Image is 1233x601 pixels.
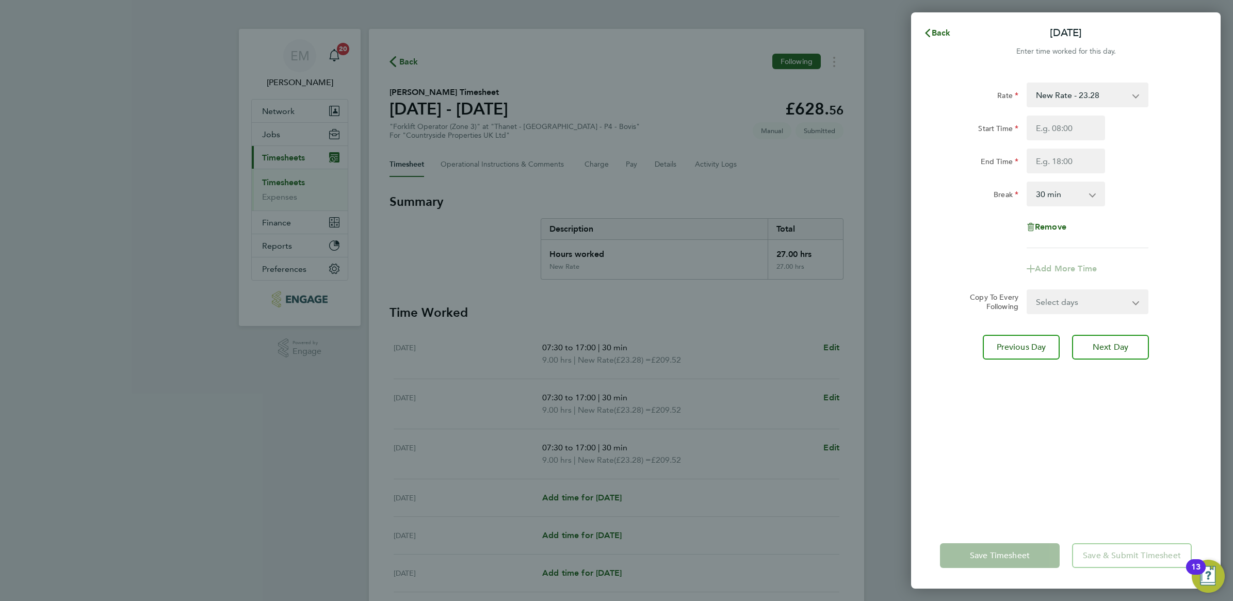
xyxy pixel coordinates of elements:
p: [DATE] [1050,26,1082,40]
span: Next Day [1093,342,1128,352]
button: Remove [1027,223,1066,231]
label: End Time [981,157,1018,169]
input: E.g. 08:00 [1027,116,1105,140]
span: Back [932,28,951,38]
button: Next Day [1072,335,1149,360]
label: Rate [997,91,1018,103]
label: Copy To Every Following [962,293,1018,311]
span: Previous Day [997,342,1046,352]
span: Remove [1035,222,1066,232]
button: Open Resource Center, 13 new notifications [1192,560,1225,593]
button: Back [913,23,961,43]
input: E.g. 18:00 [1027,149,1105,173]
label: Start Time [978,124,1018,136]
button: Previous Day [983,335,1060,360]
div: 13 [1191,567,1200,580]
label: Break [994,190,1018,202]
div: Enter time worked for this day. [911,45,1221,58]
